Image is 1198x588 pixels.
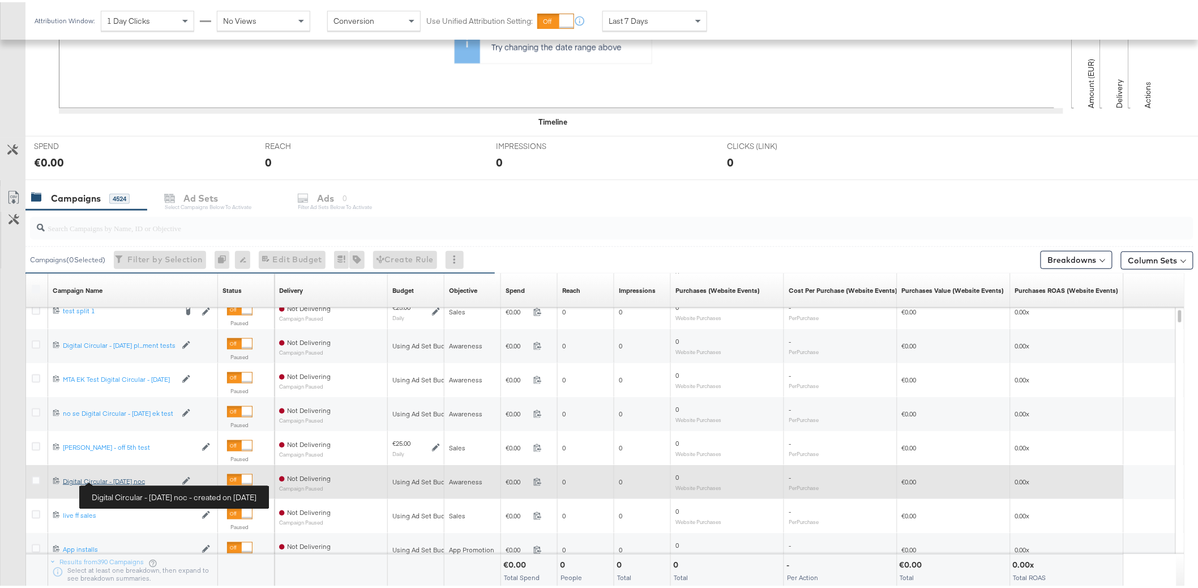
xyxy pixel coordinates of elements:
[491,39,646,50] p: Try changing the date range above
[675,380,721,387] sub: Website Purchases
[392,339,455,348] div: Using Ad Set Budget
[675,403,679,411] span: 0
[609,14,648,24] span: Last 7 Days
[727,139,812,150] span: CLICKS (LINK)
[392,284,414,293] div: Budget
[789,284,897,293] div: Cost Per Purchase (Website Events)
[562,305,566,314] span: 0
[1041,249,1113,267] button: Breakdowns
[675,437,679,445] span: 0
[617,558,625,569] div: 0
[45,210,1086,232] input: Search Campaigns by Name, ID or Objective
[789,335,791,343] span: -
[562,284,580,293] a: The number of people your ad was served to.
[392,284,414,293] a: The maximum amount you're willing to spend on your ads, on average each day or over the lifetime ...
[789,312,819,319] sub: Per Purchase
[1015,441,1030,450] span: 0.00x
[227,521,253,529] label: Paused
[562,373,566,382] span: 0
[392,437,410,446] div: €25.00
[63,543,196,552] div: App installs
[215,249,235,267] div: 0
[506,475,529,484] span: €0.00
[449,509,465,518] span: Sales
[506,339,529,348] span: €0.00
[902,305,917,314] span: €0.00
[1015,407,1030,416] span: 0.00x
[675,346,721,353] sub: Website Purchases
[562,339,566,348] span: 0
[392,373,455,382] div: Using Ad Set Budget
[1015,509,1030,518] span: 0.00x
[279,517,331,523] sub: Campaign Paused
[392,475,455,484] div: Using Ad Set Budget
[902,407,917,416] span: €0.00
[63,509,196,518] div: live ff sales
[902,373,917,382] span: €0.00
[63,441,196,450] div: [PERSON_NAME] - off 5th test
[787,572,818,580] span: Per Action
[675,516,721,523] sub: Website Purchases
[789,346,819,353] sub: Per Purchase
[562,543,566,552] span: 0
[675,505,679,513] span: 0
[287,302,331,310] span: Not Delivering
[789,414,819,421] sub: Per Purchase
[506,543,529,552] span: €0.00
[902,284,1004,293] div: Purchases Value (Website Events)
[619,441,622,450] span: 0
[789,380,819,387] sub: Per Purchase
[279,284,303,293] div: Delivery
[789,539,791,547] span: -
[287,472,331,480] span: Not Delivering
[675,284,760,293] a: The number of times a purchase was made tracked by your Custom Audience pixel on your website aft...
[619,509,622,518] span: 0
[287,370,331,378] span: Not Delivering
[619,284,656,293] div: Impressions
[107,14,150,24] span: 1 Day Clicks
[426,14,533,24] label: Use Unified Attribution Setting:
[392,509,455,518] div: Using Ad Set Budget
[902,543,917,552] span: €0.00
[223,14,256,24] span: No Views
[496,139,581,150] span: IMPRESSIONS
[449,373,482,382] span: Awareness
[902,509,917,518] span: €0.00
[1015,475,1030,484] span: 0.00x
[449,475,482,484] span: Awareness
[902,339,917,348] span: €0.00
[265,139,350,150] span: REACH
[1015,543,1030,552] span: 0.00x
[675,471,679,479] span: 0
[63,475,176,484] div: Digital Circular - [DATE] noc
[30,253,105,263] div: Campaigns ( 0 Selected)
[227,487,253,495] label: Paused
[1015,284,1119,293] div: Purchases ROAS (Website Events)
[1013,572,1046,580] span: Total ROAS
[1013,558,1038,569] div: 0.00x
[673,558,682,569] div: 0
[789,437,791,445] span: -
[227,317,253,325] label: Paused
[789,369,791,377] span: -
[1015,305,1030,314] span: 0.00x
[786,558,793,569] div: -
[562,441,566,450] span: 0
[561,572,582,580] span: People
[63,373,176,382] a: MTA EK Test Digital Circular - [DATE]
[727,152,734,168] div: 0
[506,284,525,293] a: The total amount spent to date.
[449,284,477,293] div: Objective
[449,305,465,314] span: Sales
[449,284,477,293] a: Your campaign's objective.
[63,339,176,348] a: Digital Circular - [DATE] pl...ment tests
[506,407,529,416] span: €0.00
[562,475,566,484] span: 0
[619,373,622,382] span: 0
[504,572,540,580] span: Total Spend
[902,475,917,484] span: €0.00
[789,448,819,455] sub: Per Purchase
[506,373,529,382] span: €0.00
[53,284,102,293] div: Campaign Name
